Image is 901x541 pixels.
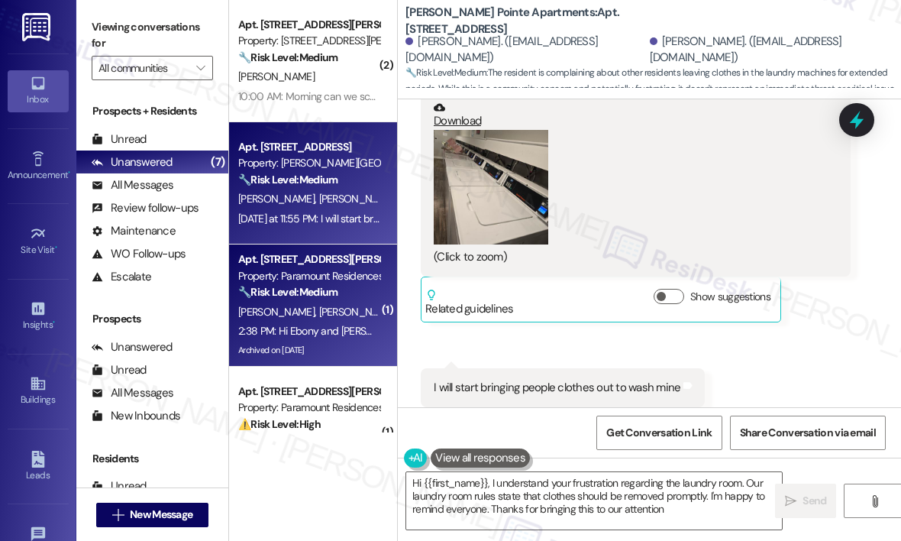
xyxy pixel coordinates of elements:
div: Unread [92,362,147,378]
div: Escalate [92,269,151,285]
button: Share Conversation via email [730,416,886,450]
i:  [869,495,880,507]
i:  [112,509,124,521]
strong: 🔧 Risk Level: Medium [238,285,337,299]
span: • [55,242,57,253]
span: Share Conversation via email [740,425,876,441]
div: [PERSON_NAME]. ([EMAIL_ADDRESS][DOMAIN_NAME]) [650,34,890,66]
strong: ⚠️ Risk Level: High [238,417,321,431]
div: Residents [76,451,228,467]
div: [PERSON_NAME]. ([EMAIL_ADDRESS][DOMAIN_NAME]) [405,34,646,66]
a: Leads [8,446,69,488]
a: Download [434,102,826,128]
span: • [68,167,70,178]
div: (7) [207,151,228,174]
div: Archived on [DATE] [237,341,381,360]
span: Get Conversation Link [606,425,712,441]
div: Apt. [STREET_ADDRESS] [238,139,379,155]
a: Buildings [8,371,69,412]
strong: 🔧 Risk Level: Medium [238,173,337,186]
i:  [785,495,796,507]
div: Property: [PERSON_NAME][GEOGRAPHIC_DATA] Apartments [238,155,379,171]
div: Apt. [STREET_ADDRESS][PERSON_NAME] [238,384,379,400]
div: Maintenance [92,223,176,239]
a: Insights • [8,296,69,337]
button: New Message [96,503,209,527]
textarea: Hi {{first_name}}, I understand your frustration regarding the laundry room. Our laundry room rul... [406,472,782,530]
img: ResiDesk Logo [22,13,53,41]
button: Zoom image [434,130,548,245]
div: Property: Paramount Residences [238,268,379,284]
input: All communities [98,56,189,80]
span: [PERSON_NAME] [238,70,315,83]
a: Site Visit • [8,221,69,262]
div: Apt. [STREET_ADDRESS][PERSON_NAME] [238,251,379,267]
label: Show suggestions [690,289,770,305]
div: All Messages [92,385,173,401]
span: : The resident is complaining about other residents leaving clothes in the laundry machines for e... [405,65,901,131]
span: • [53,317,55,328]
b: [PERSON_NAME] Pointe Apartments: Apt. [STREET_ADDRESS] [405,5,711,37]
span: [PERSON_NAME] [238,305,319,319]
div: Prospects [76,311,228,327]
button: Get Conversation Link [596,416,722,450]
a: Inbox [8,70,69,112]
span: [PERSON_NAME] [319,305,396,319]
div: Apt. [STREET_ADDRESS][PERSON_NAME] [238,17,379,33]
div: WO Follow-ups [92,246,186,262]
div: I will start bringing people clothes out to wash mine [434,380,680,396]
span: [PERSON_NAME] [238,192,319,206]
div: New Inbounds [92,408,180,424]
div: Review follow-ups [92,200,199,216]
strong: 🔧 Risk Level: Medium [238,50,337,64]
span: [PERSON_NAME] [PERSON_NAME] [319,192,474,206]
div: Unread [92,131,147,147]
div: Property: Paramount Residences [238,400,379,416]
button: Send [775,484,836,518]
div: Prospects + Residents [76,103,228,119]
div: Unanswered [92,339,173,355]
div: Property: [STREET_ADDRESS][PERSON_NAME] [238,33,379,49]
strong: 🔧 Risk Level: Medium [405,66,486,79]
div: Unanswered [92,154,173,170]
div: 10:00 AM: Morning can we schedule for the pest control to come by and spray our unit inside and o... [238,89,739,103]
i:  [196,62,205,74]
div: (Click to zoom) [434,249,826,265]
span: Send [803,493,826,509]
div: All Messages [92,177,173,193]
div: Related guidelines [425,289,514,317]
div: [DATE] at 11:55 PM: I will start bringing people clothes out to wash mine [238,212,546,225]
span: New Message [130,507,192,523]
div: Unread [92,478,147,494]
label: Viewing conversations for [92,15,213,56]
